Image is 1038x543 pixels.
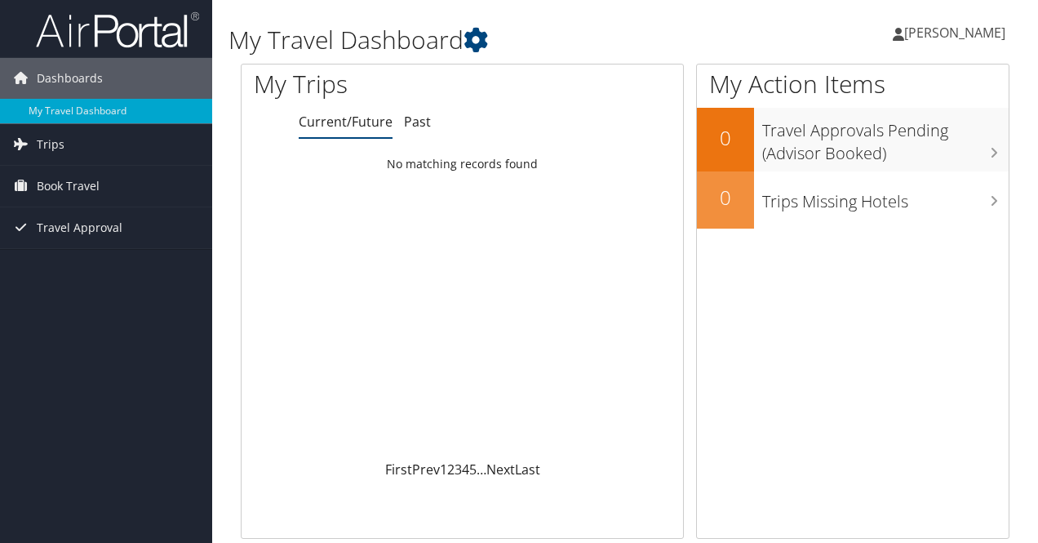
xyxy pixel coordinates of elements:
[228,23,757,57] h1: My Travel Dashboard
[697,184,754,211] h2: 0
[36,11,199,49] img: airportal-logo.png
[37,124,64,165] span: Trips
[697,171,1009,229] a: 0Trips Missing Hotels
[762,182,1009,213] h3: Trips Missing Hotels
[37,207,122,248] span: Travel Approval
[404,113,431,131] a: Past
[440,461,447,478] a: 1
[762,111,1009,165] h3: Travel Approvals Pending (Advisor Booked)
[893,8,1022,57] a: [PERSON_NAME]
[242,149,683,179] td: No matching records found
[486,461,515,478] a: Next
[904,24,1005,42] span: [PERSON_NAME]
[697,67,1009,101] h1: My Action Items
[462,461,469,478] a: 4
[412,461,440,478] a: Prev
[697,108,1009,171] a: 0Travel Approvals Pending (Advisor Booked)
[254,67,487,101] h1: My Trips
[447,461,455,478] a: 2
[299,113,393,131] a: Current/Future
[477,461,486,478] span: …
[455,461,462,478] a: 3
[469,461,477,478] a: 5
[37,166,100,207] span: Book Travel
[37,58,103,99] span: Dashboards
[515,461,540,478] a: Last
[697,124,754,152] h2: 0
[385,461,412,478] a: First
